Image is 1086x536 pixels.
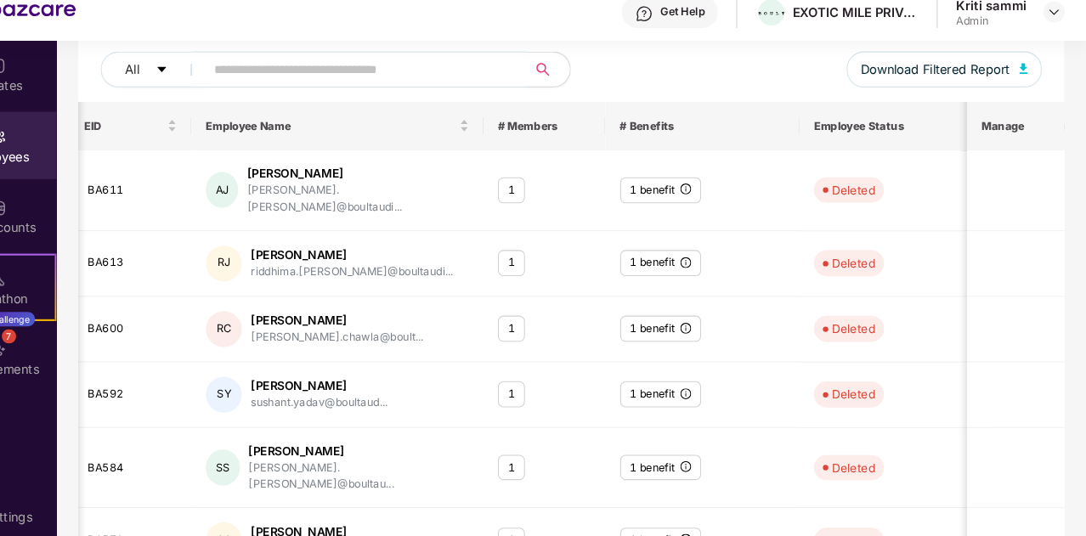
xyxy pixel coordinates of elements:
div: riddhima.[PERSON_NAME]@boultaudi... [296,265,487,281]
span: Download Filtered Report [873,72,1014,91]
img: svg+xml;base64,PHN2ZyBpZD0iRW5kb3JzZW1lbnRzIiB4bWxucz0iaHR0cDovL3d3dy53My5vcmcvMjAwMC9zdmciIHdpZH... [48,338,65,355]
div: BA572 [142,519,226,535]
span: info-circle [702,383,712,393]
div: 7 [60,327,74,341]
img: svg+xml;base64,PHN2ZyBpZD0iVXBkYXRlZCIgeG1sbnM9Imh0dHA6Ly93d3cudzMub3JnLzIwMDAvc3ZnIiB3aWR0aD0iMj... [48,70,65,87]
img: svg+xml;base64,PHN2ZyB4bWxucz0iaHR0cDovL3d3dy53My5vcmcvMjAwMC9zdmciIHhtbG5zOnhsaW5rPSJodHRwOi8vd3... [1022,76,1031,86]
th: # Benefits [631,112,816,158]
div: AJ [253,178,284,212]
th: # Members [516,112,631,158]
div: Get Help [683,20,725,34]
div: [PERSON_NAME] [296,249,487,265]
div: Deleted [846,449,886,466]
div: 1 [529,446,555,471]
span: caret-down [206,76,218,89]
span: info-circle [702,452,712,462]
img: svg+xml;base64,PHN2ZyBpZD0iRHJvcGRvd24tMzJ4MzIiIHhtbG5zPSJodHRwOi8vd3d3LnczLm9yZy8yMDAwL3N2ZyIgd2... [1049,20,1062,34]
th: Manage [973,112,1065,158]
div: [PERSON_NAME] [296,511,419,527]
div: BA584 [142,450,226,466]
div: Settings [38,496,94,513]
div: [PERSON_NAME] [296,311,459,327]
div: [PERSON_NAME].[PERSON_NAME]@boultaudi... [292,188,502,220]
div: 1 [529,314,555,339]
div: EXOTIC MILE PRIVATE LIMITED [808,20,927,36]
span: search [556,75,589,88]
img: LOGO%20Black.png [776,27,800,30]
div: 1 benefit [645,446,721,471]
span: All [177,72,190,91]
div: 1 [529,376,555,401]
div: 1 benefit [645,314,721,339]
img: svg+xml;base64,PHN2ZyB4bWxucz0iaHR0cDovL3d3dy53My5vcmcvMjAwMC9zdmciIHdpZHRoPSIyMSIgaGVpZ2h0PSIyMC... [48,271,65,288]
div: SS [253,441,285,475]
div: 1 [529,252,555,277]
div: SY [253,372,287,406]
div: Deleted [846,318,886,335]
span: info-circle [702,259,712,269]
button: Allcaret-down [154,65,257,99]
div: [PERSON_NAME].chawla@boult... [296,327,459,343]
th: EID [125,112,240,158]
img: svg+xml;base64,PHN2ZyBpZD0iRW1wbG95ZWVzIiB4bWxucz0iaHR0cDovL3d3dy53My5vcmcvMjAwMC9zdmciIHdpZHRoPS... [48,137,65,154]
div: [PERSON_NAME].[PERSON_NAME]@boultau... [294,450,503,482]
div: [PERSON_NAME] [296,373,425,389]
button: Download Filtered Report [859,65,1044,99]
div: Deleted [846,256,886,273]
div: RJ [253,248,287,282]
div: sushant.yadav@boultaud... [296,389,425,405]
img: svg+xml;base64,PHN2ZyBpZD0iU2V0dGluZy0yMHgyMCIgeG1sbnM9Imh0dHA6Ly93d3cudzMub3JnLzIwMDAvc3ZnIiB3aW... [18,496,35,513]
div: Deleted [846,380,886,397]
div: 1 benefit [645,376,721,401]
div: [PERSON_NAME] [294,434,503,450]
div: Kriti sammi [963,13,1030,29]
span: Employee Name [253,128,489,142]
button: search [556,65,598,99]
div: Stepathon [2,290,110,307]
img: svg+xml;base64,PHN2ZyBpZD0iQ0RfQWNjb3VudHMiIGRhdGEtbmFtZT0iQ0QgQWNjb3VudHMiIHhtbG5zPSJodHRwOi8vd3... [48,204,65,221]
div: Admin [963,29,1030,42]
span: Employee Status [829,128,973,142]
div: [PERSON_NAME] [292,172,502,188]
img: New Pazcare Logo [20,16,131,38]
div: RC [253,310,287,344]
span: info-circle [702,189,712,200]
div: BA611 [142,188,226,204]
div: 1 [529,183,555,208]
div: Deleted [846,518,886,535]
div: 1 benefit [645,183,721,208]
div: Deleted [846,187,886,204]
span: info-circle [702,521,712,531]
div: BA592 [142,381,226,397]
div: New Challenge [20,311,92,324]
div: 1 benefit [645,252,721,277]
span: EID [139,128,213,142]
div: BA600 [142,319,226,335]
th: Employee Status [815,112,999,158]
img: svg+xml;base64,PHN2ZyBpZD0iSGVscC0zMngzMiIgeG1sbnM9Imh0dHA6Ly93d3cudzMub3JnLzIwMDAvc3ZnIiB3aWR0aD... [659,20,676,37]
div: BA613 [142,257,226,273]
th: Employee Name [240,112,516,158]
span: info-circle [702,321,712,331]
